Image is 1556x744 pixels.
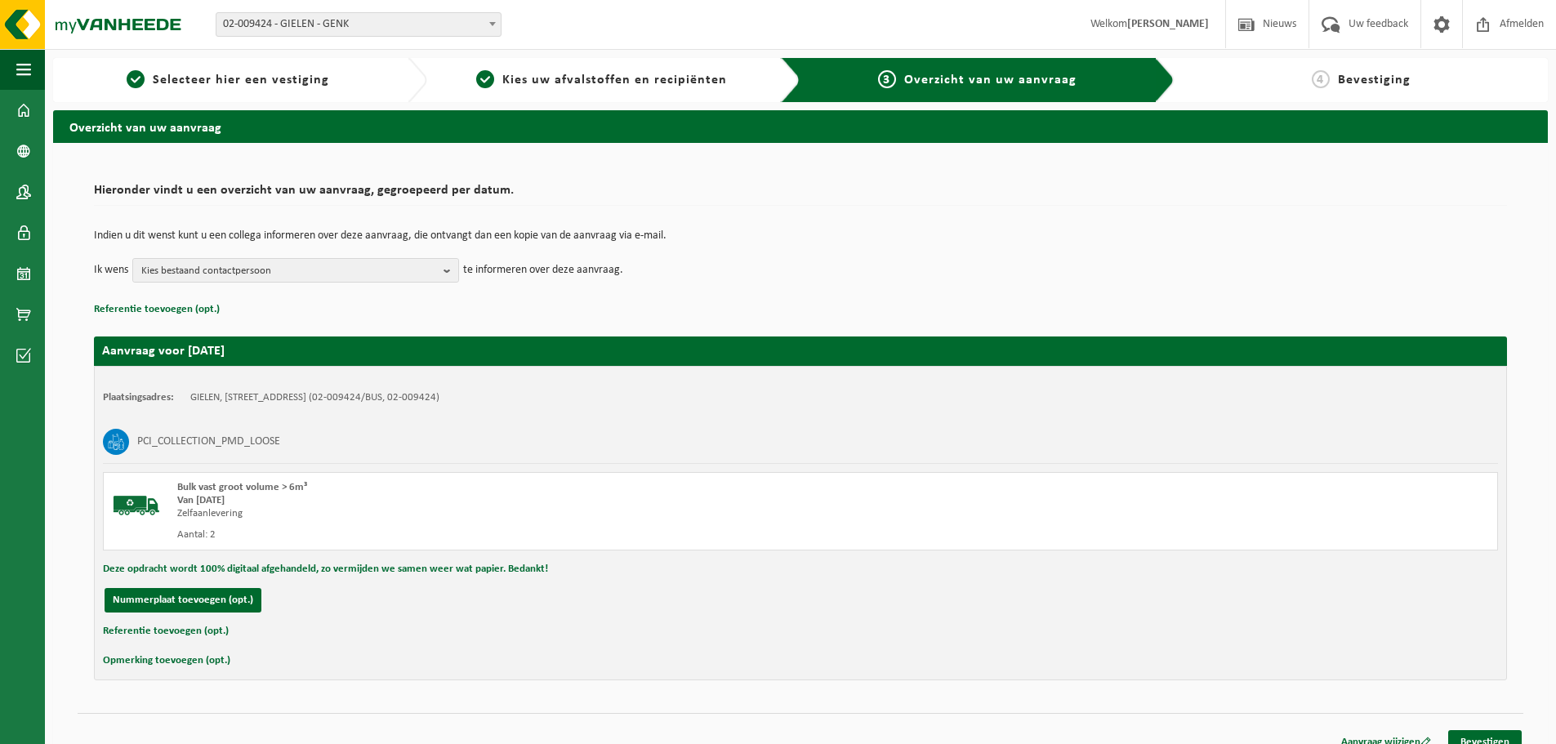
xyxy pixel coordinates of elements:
div: Aantal: 2 [177,528,866,541]
button: Opmerking toevoegen (opt.) [103,650,230,671]
td: GIELEN, [STREET_ADDRESS] (02-009424/BUS, 02-009424) [190,391,439,404]
span: 1 [127,70,145,88]
button: Kies bestaand contactpersoon [132,258,459,283]
a: 1Selecteer hier een vestiging [61,70,395,90]
p: Ik wens [94,258,128,283]
strong: Van [DATE] [177,495,225,506]
a: 2Kies uw afvalstoffen en recipiënten [435,70,769,90]
span: 02-009424 - GIELEN - GENK [216,13,501,36]
h3: PCI_COLLECTION_PMD_LOOSE [137,429,280,455]
span: Kies uw afvalstoffen en recipiënten [502,74,727,87]
strong: [PERSON_NAME] [1127,18,1209,30]
span: Bulk vast groot volume > 6m³ [177,482,307,492]
span: Bevestiging [1338,74,1411,87]
button: Referentie toevoegen (opt.) [103,621,229,642]
img: BL-SO-LV.png [112,481,161,530]
strong: Plaatsingsadres: [103,392,174,403]
span: 4 [1312,70,1330,88]
div: Zelfaanlevering [177,507,866,520]
p: Indien u dit wenst kunt u een collega informeren over deze aanvraag, die ontvangt dan een kopie v... [94,230,1507,242]
span: Selecteer hier een vestiging [153,74,329,87]
span: 02-009424 - GIELEN - GENK [216,12,502,37]
h2: Overzicht van uw aanvraag [53,110,1548,142]
span: 3 [878,70,896,88]
h2: Hieronder vindt u een overzicht van uw aanvraag, gegroepeerd per datum. [94,184,1507,206]
strong: Aanvraag voor [DATE] [102,345,225,358]
button: Nummerplaat toevoegen (opt.) [105,588,261,613]
button: Referentie toevoegen (opt.) [94,299,220,320]
span: Kies bestaand contactpersoon [141,259,437,283]
button: Deze opdracht wordt 100% digitaal afgehandeld, zo vermijden we samen weer wat papier. Bedankt! [103,559,548,580]
span: 2 [476,70,494,88]
span: Overzicht van uw aanvraag [904,74,1077,87]
p: te informeren over deze aanvraag. [463,258,623,283]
